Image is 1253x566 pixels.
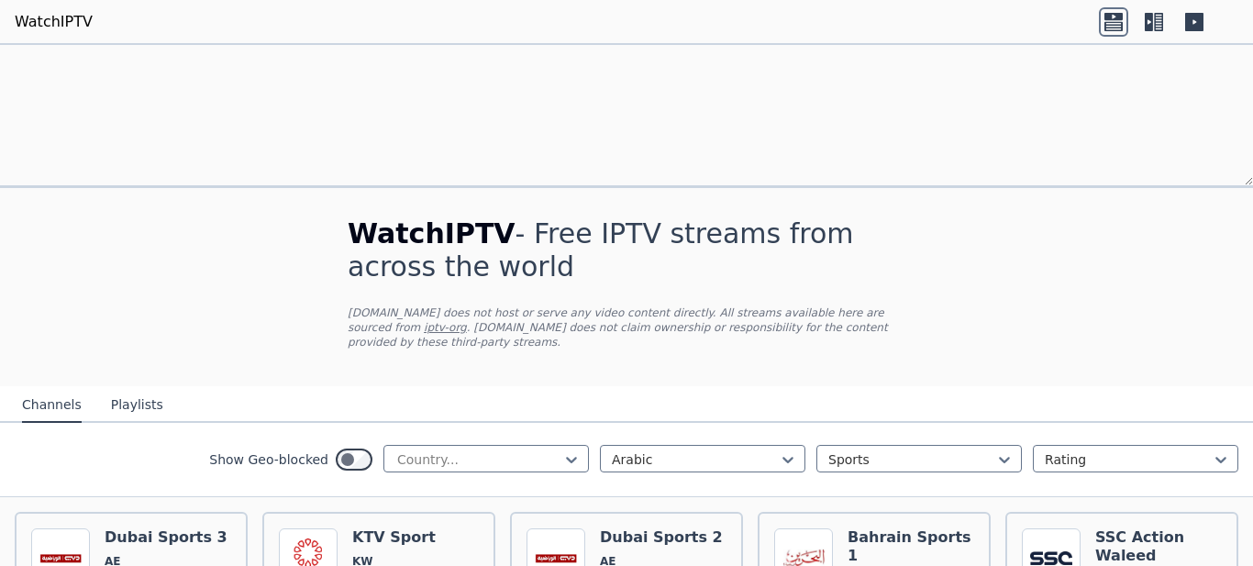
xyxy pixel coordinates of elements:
h6: KTV Sport [352,528,436,547]
a: iptv-org [424,321,467,334]
h6: Dubai Sports 3 [105,528,227,547]
h1: - Free IPTV streams from across the world [348,217,905,283]
button: Playlists [111,388,163,423]
label: Show Geo-blocked [209,450,328,469]
h6: Bahrain Sports 1 [848,528,974,565]
p: [DOMAIN_NAME] does not host or serve any video content directly. All streams available here are s... [348,305,905,350]
h6: SSC Action Waleed [1095,528,1222,565]
h6: Dubai Sports 2 [600,528,723,547]
a: WatchIPTV [15,11,93,33]
span: WatchIPTV [348,217,516,250]
button: Channels [22,388,82,423]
